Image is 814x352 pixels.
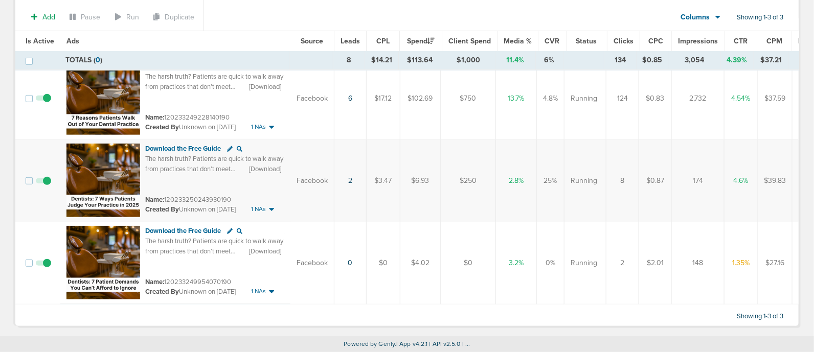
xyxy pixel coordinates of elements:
span: Is Active [26,37,54,45]
small: Unknown on [DATE] [145,123,236,132]
span: Created By [145,123,179,131]
td: $27.16 [758,222,793,304]
td: 4.8% [537,57,564,140]
span: Clicks [614,37,634,45]
small: 120233249954070190 [145,278,231,286]
td: 13.7% [496,57,537,140]
td: $102.69 [400,57,441,140]
span: Ads [66,37,79,45]
span: Download the Free Guide [145,145,221,153]
span: Created By [145,288,179,296]
span: [Download] [249,247,281,256]
span: The harsh truth? Patients are quick to walk away from practices that don’t meet their expectation... [145,237,283,285]
td: $750 [441,57,496,140]
td: 4.39% [720,51,754,69]
td: $0.87 [639,139,672,222]
td: 8 [606,139,639,222]
span: Source [301,37,324,45]
td: 134 [604,51,637,69]
span: Created By [145,205,179,214]
span: CPM [766,37,782,45]
span: Leads [341,37,360,45]
button: Add [26,10,61,25]
span: The harsh truth? Patients are quick to walk away from practices that don’t meet their expectation... [145,73,283,121]
td: $250 [441,139,496,222]
td: $39.83 [758,139,793,222]
td: $17.12 [367,57,400,140]
span: | API v2.5.0 [429,340,461,347]
span: Spend [407,37,435,45]
td: Facebook [290,57,334,140]
td: 3.2% [496,222,537,304]
span: CPL [376,37,390,45]
a: 2 [348,176,352,185]
span: | ... [462,340,470,347]
span: Name: [145,113,164,122]
span: Impressions [678,37,718,45]
td: 2,732 [672,57,725,140]
span: Columns [681,12,710,22]
td: 3,054 [669,51,720,69]
td: $3.47 [367,139,400,222]
td: 2 [606,222,639,304]
span: CTR [734,37,748,45]
td: 124 [606,57,639,140]
td: 2.8% [496,139,537,222]
span: 1 NAs [251,205,266,214]
small: 120233250243930190 [145,196,231,204]
span: The harsh truth? Patients are quick to walk away from practices that don’t meet their expectation... [145,155,283,203]
td: 1.35% [725,222,758,304]
span: | App v4.2.1 [396,340,427,347]
span: Media % [504,37,532,45]
td: $2.01 [639,222,672,304]
td: 4.6% [725,139,758,222]
a: 6 [348,94,352,103]
span: 1 NAs [251,287,266,296]
span: Running [571,93,597,104]
span: Status [576,37,597,45]
span: [Download] [249,82,281,91]
span: Client Spend [448,37,491,45]
td: 0% [537,222,564,304]
img: Ad image [66,144,140,217]
td: TOTALS ( ) [59,51,289,69]
img: Ad image [66,61,140,135]
small: Unknown on [DATE] [145,205,236,214]
td: $0.83 [639,57,672,140]
td: 148 [672,222,725,304]
small: 120233249228140190 [145,113,230,122]
td: $0 [367,222,400,304]
td: Facebook [290,139,334,222]
span: Running [571,176,597,186]
td: $0 [441,222,496,304]
span: 0 [96,56,100,64]
td: $37.21 [754,51,788,69]
td: 8 [333,51,365,69]
small: Unknown on [DATE] [145,287,236,296]
td: $0.85 [636,51,669,69]
span: Name: [145,196,164,204]
td: 6% [535,51,563,69]
td: $14.21 [365,51,399,69]
span: Download the Free Guide [145,227,221,235]
td: $6.93 [400,139,441,222]
span: 1 NAs [251,123,266,131]
span: Add [42,13,55,21]
td: $113.64 [399,51,441,69]
span: Running [571,258,597,268]
td: 174 [672,139,725,222]
span: Name: [145,278,164,286]
td: $1,000 [441,51,495,69]
span: CPC [648,37,663,45]
td: 11.4% [495,51,535,69]
span: Showing 1-3 of 3 [737,312,783,321]
span: Showing 1-3 of 3 [737,13,783,22]
td: $4.02 [400,222,441,304]
td: 25% [537,139,564,222]
td: $37.59 [758,57,793,140]
img: Ad image [66,226,140,299]
td: 4.54% [725,57,758,140]
td: Facebook [290,222,334,304]
a: 0 [348,259,353,267]
span: [Download] [249,165,281,174]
